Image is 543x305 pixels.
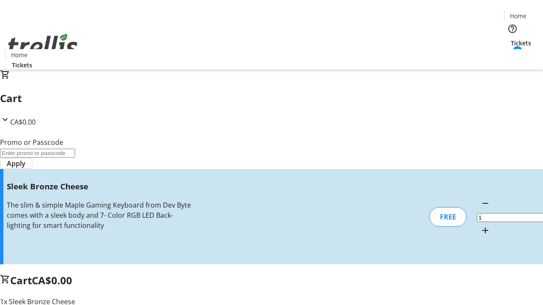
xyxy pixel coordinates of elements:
[32,273,72,287] span: CA$0.00
[6,50,33,59] a: Home
[477,222,494,239] button: Increment by one
[5,24,81,67] img: Orient E2E Organization PY8owYgghp's Logo
[10,117,36,127] span: CA$0.00
[5,61,39,69] a: Tickets
[510,11,526,20] span: Home
[429,207,467,227] div: FREE
[11,50,28,59] span: Home
[504,39,538,47] a: Tickets
[7,158,25,169] span: Apply
[7,180,192,192] h3: Sleek Bronze Cheese
[511,39,531,47] span: Tickets
[504,20,521,37] button: Help
[504,47,521,64] button: Cart
[7,200,192,230] div: The slim & simple Maple Gaming Keyboard from Dev Byte comes with a sleek body and 7- Color RGB LE...
[12,61,32,69] span: Tickets
[477,195,494,212] button: Decrement by one
[504,11,532,20] a: Home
